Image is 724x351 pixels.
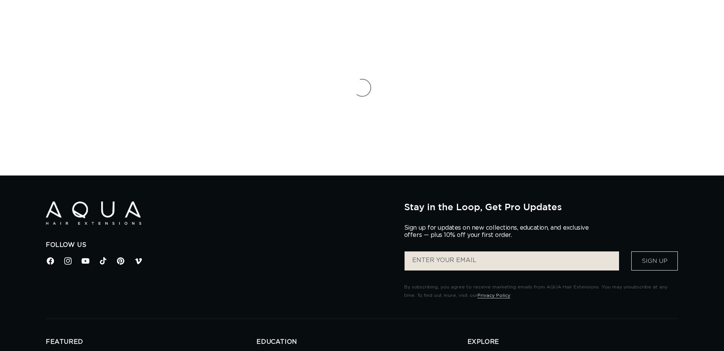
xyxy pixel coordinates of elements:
[46,338,256,346] h2: FEATURED
[404,283,678,299] p: By subscribing, you agree to receive marketing emails from AQUA Hair Extensions. You may unsubscr...
[404,201,678,212] h2: Stay in the Loop, Get Pro Updates
[46,241,393,249] h2: Follow Us
[631,251,678,270] button: Sign Up
[46,201,141,225] img: Aqua Hair Extensions
[468,338,678,346] h2: EXPLORE
[256,338,467,346] h2: EDUCATION
[477,293,510,298] a: Privacy Policy
[404,224,595,239] p: Sign up for updates on new collections, education, and exclusive offers — plus 10% off your first...
[405,251,619,270] input: ENTER YOUR EMAIL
